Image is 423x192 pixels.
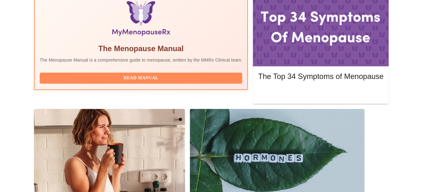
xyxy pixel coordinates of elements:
a: Read Manual [40,75,244,80]
a: Read More [258,90,385,95]
button: Read Manual [40,73,243,84]
button: Read More [258,87,383,99]
h5: The Top 34 Symptoms of Menopause [258,71,383,81]
img: Menopause Manual [72,1,210,39]
span: Read More [264,89,377,97]
h5: The Menopause Manual [40,44,243,54]
p: The Menopause Manual is a comprehensive guide to menopause, written by the MMRx Clinical team. [40,57,243,63]
span: Read Manual [46,74,236,82]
